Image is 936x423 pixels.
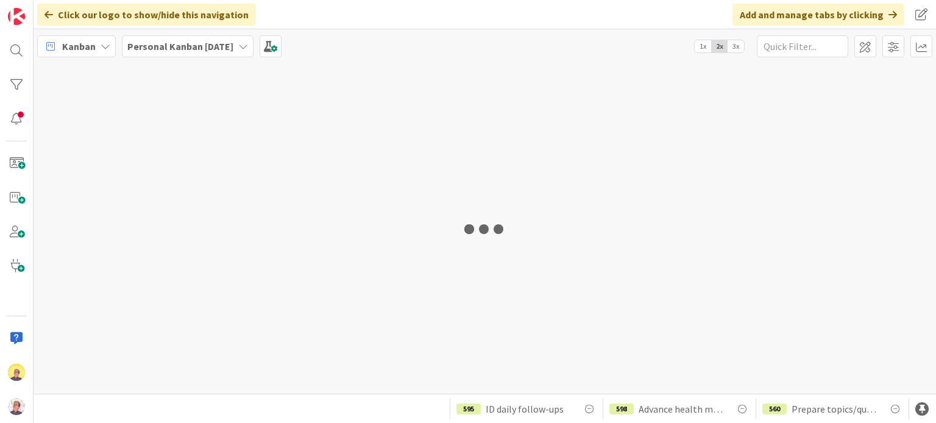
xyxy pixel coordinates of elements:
[728,40,744,52] span: 3x
[62,39,96,54] span: Kanban
[37,4,256,26] div: Click our logo to show/hide this navigation
[8,364,25,381] img: JW
[757,35,848,57] input: Quick Filter...
[8,398,25,415] img: avatar
[792,402,878,416] span: Prepare topics/questions for for info interview call with [PERSON_NAME] at CultureAmp
[732,4,904,26] div: Add and manage tabs by clicking
[456,403,481,414] div: 595
[486,402,564,416] span: ID daily follow-ups
[609,403,634,414] div: 598
[711,40,728,52] span: 2x
[639,402,725,416] span: Advance health metrics module in CSM D2D
[127,40,233,52] b: Personal Kanban [DATE]
[762,403,787,414] div: 560
[695,40,711,52] span: 1x
[8,8,25,25] img: Visit kanbanzone.com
